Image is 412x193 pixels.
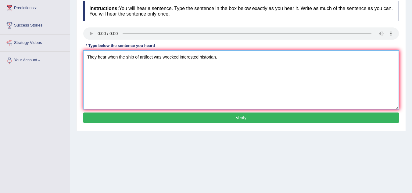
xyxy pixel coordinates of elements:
[83,1,399,21] h4: You will hear a sentence. Type the sentence in the box below exactly as you hear it. Write as muc...
[83,113,399,123] button: Verify
[89,6,119,11] b: Instructions:
[0,34,70,50] a: Strategy Videos
[0,17,70,32] a: Success Stories
[0,52,70,67] a: Your Account
[83,43,157,48] div: * Type below the sentence you heard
